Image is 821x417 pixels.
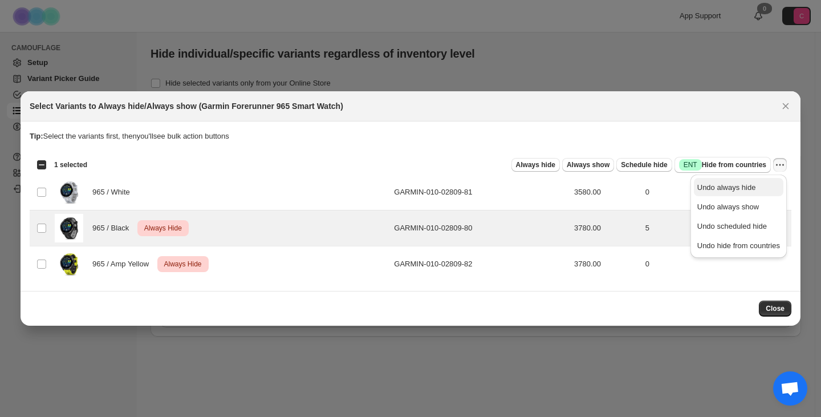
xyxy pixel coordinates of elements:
[571,210,642,246] td: 3780.00
[30,100,343,112] h2: Select Variants to Always hide/Always show (Garmin Forerunner 965 Smart Watch)
[684,160,697,169] span: ENT
[642,246,791,282] td: 0
[773,158,787,172] button: More actions
[391,175,571,210] td: GARMIN-010-02809-81
[30,132,43,140] strong: Tip:
[571,175,642,210] td: 3580.00
[697,183,756,192] span: Undo always hide
[694,178,783,196] button: Undo always hide
[516,160,555,169] span: Always hide
[391,210,571,246] td: GARMIN-010-02809-80
[674,157,771,173] button: SuccessENTHide from countries
[697,203,759,211] span: Undo always show
[694,236,783,254] button: Undo hide from countries
[679,159,766,171] span: Hide from countries
[766,304,785,313] span: Close
[30,131,791,142] p: Select the variants first, then you'll see bulk action buttons
[92,187,136,198] span: 965 / White
[511,158,560,172] button: Always hide
[55,178,83,207] img: garmin-forerunner-965-smart-watch-cam2-garmin-6.jpg
[642,210,791,246] td: 5
[642,175,791,210] td: 0
[142,221,184,235] span: Always Hide
[759,301,791,317] button: Close
[55,250,83,278] img: garmin-forerunner-965-smart-watch-cam2-garmin-11.jpg
[694,217,783,235] button: Undo scheduled hide
[567,160,609,169] span: Always show
[697,241,780,250] span: Undo hide from countries
[694,197,783,216] button: Undo always show
[778,98,794,114] button: Close
[621,160,667,169] span: Schedule hide
[562,158,614,172] button: Always show
[92,222,135,234] span: 965 / Black
[55,214,83,242] img: garmin-forerunner-965-smart-watch-cam2-garmin-1.jpg
[571,246,642,282] td: 3780.00
[92,258,155,270] span: 965 / Amp Yellow
[616,158,672,172] button: Schedule hide
[162,257,204,271] span: Always Hide
[773,371,807,406] a: 打開聊天
[697,222,767,230] span: Undo scheduled hide
[391,246,571,282] td: GARMIN-010-02809-82
[54,160,87,169] span: 1 selected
